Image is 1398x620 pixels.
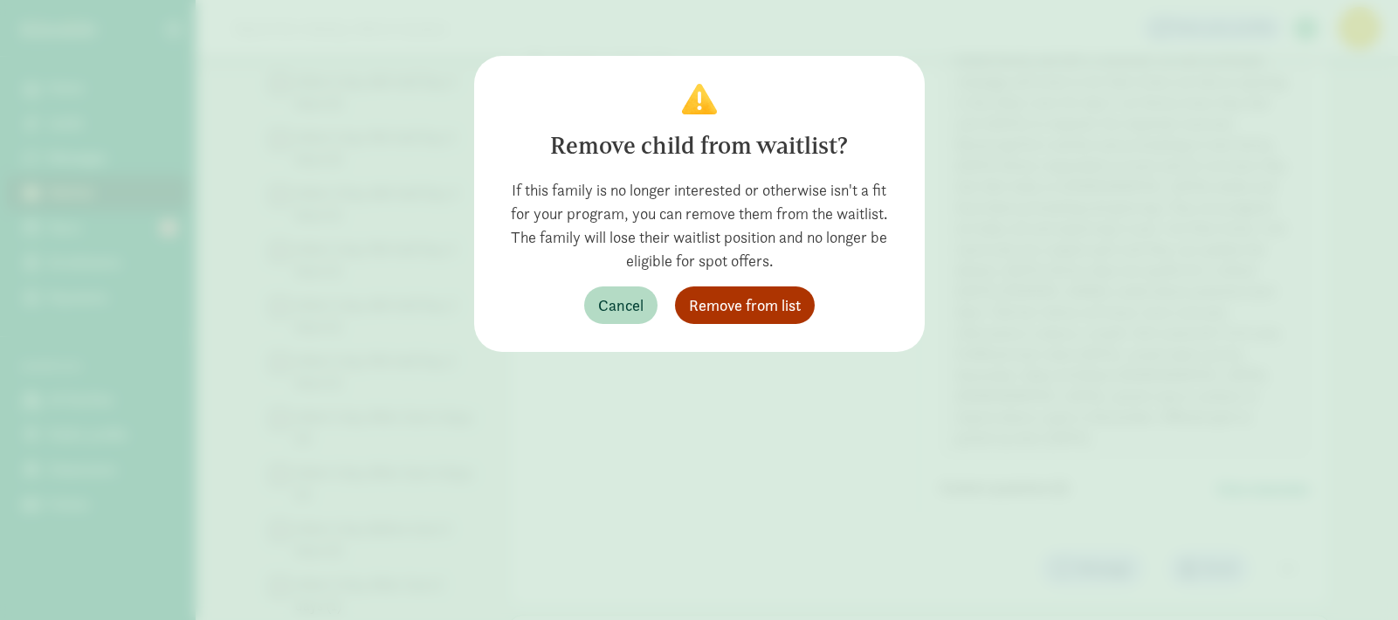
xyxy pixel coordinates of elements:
span: Cancel [598,293,644,317]
img: Confirm [682,84,717,114]
div: Remove child from waitlist? [502,128,897,164]
div: If this family is no longer interested or otherwise isn't a fit for your program, you can remove ... [502,178,897,272]
iframe: Chat Widget [1311,536,1398,620]
button: Remove from list [675,286,815,324]
span: Remove from list [689,293,801,317]
button: Cancel [584,286,658,324]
